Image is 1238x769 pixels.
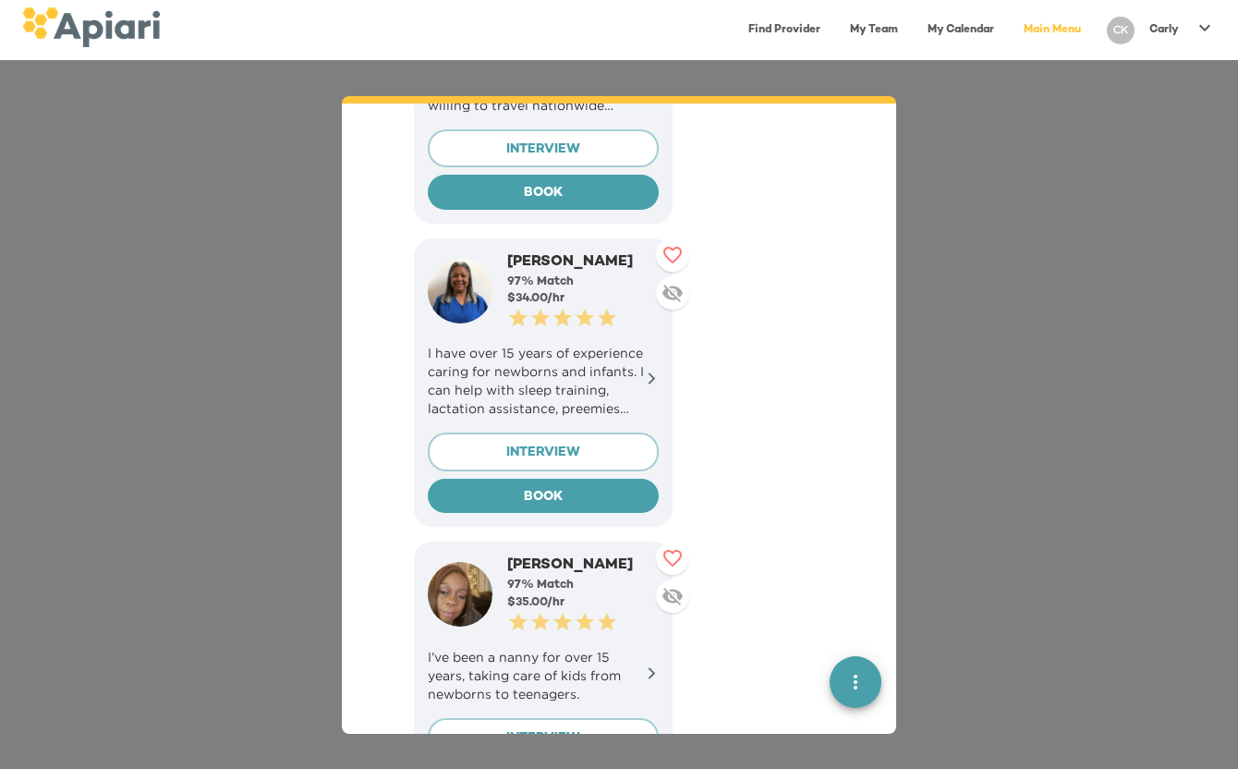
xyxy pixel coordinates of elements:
[507,594,659,611] div: $ 35.00 /hr
[428,259,492,323] img: 68001003429095F7350387-9F2D-43D7-A3F9-A606D0E7A954.jpeg
[656,276,689,310] button: Descend provider in search
[428,562,492,627] img: user-photo-123-1752784367364.jpeg
[507,252,659,274] div: [PERSON_NAME]
[22,7,160,47] img: logo
[428,433,659,471] button: INTERVIEW
[830,656,881,708] button: quick menu
[507,274,659,290] div: 97 % Match
[507,555,659,577] div: [PERSON_NAME]
[839,11,909,49] a: My Team
[443,182,644,205] span: BOOK
[507,290,659,307] div: $ 34.00 /hr
[428,718,659,757] button: INTERVIEW
[428,344,659,418] p: I have over 15 years of experience caring for newborns and infants. I can help with sleep trainin...
[1149,22,1179,38] p: Carly
[443,486,644,509] span: BOOK
[443,139,643,162] span: INTERVIEW
[737,11,831,49] a: Find Provider
[656,238,689,272] button: Like
[428,129,659,168] button: INTERVIEW
[428,648,659,703] p: I’ve been a nanny for over 15 years, taking care of kids from newborns to teenagers.
[507,577,659,593] div: 97 % Match
[428,175,659,210] button: BOOK
[1107,17,1135,44] div: CK
[656,542,689,575] button: Like
[443,727,643,751] span: INTERVIEW
[656,580,689,613] button: Descend provider in search
[428,479,659,514] button: BOOK
[1013,11,1092,49] a: Main Menu
[916,11,1005,49] a: My Calendar
[443,442,643,465] span: INTERVIEW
